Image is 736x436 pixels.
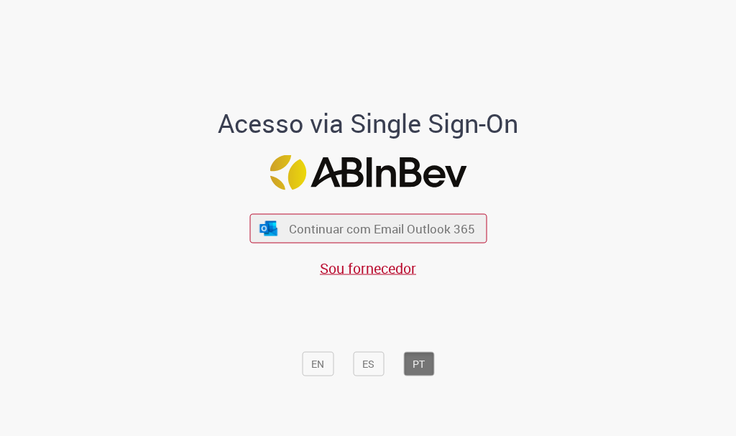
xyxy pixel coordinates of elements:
button: ícone Azure/Microsoft 360 Continuar com Email Outlook 365 [249,214,487,243]
button: EN [302,352,333,376]
h1: Acesso via Single Sign-On [205,109,532,138]
img: Logo ABInBev [270,155,466,190]
span: Continuar com Email Outlook 365 [289,221,475,237]
button: ES [353,352,384,376]
img: ícone Azure/Microsoft 360 [259,221,279,236]
a: Sou fornecedor [320,259,416,278]
button: PT [403,352,434,376]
